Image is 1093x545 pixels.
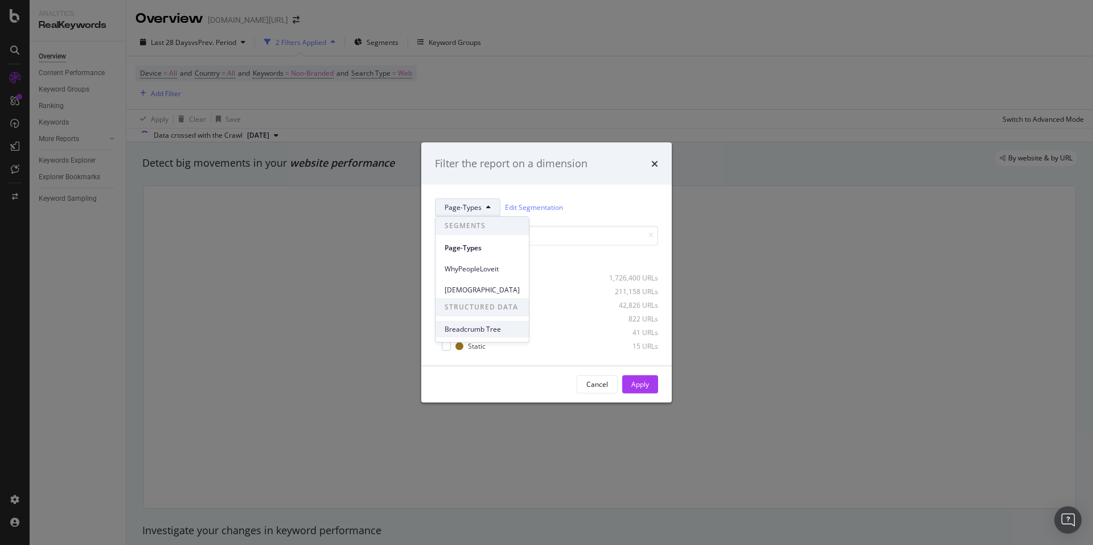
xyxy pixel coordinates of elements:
[468,341,486,351] div: Static
[602,328,658,337] div: 41 URLs
[602,341,658,351] div: 15 URLs
[421,143,672,403] div: modal
[445,324,520,335] span: Breadcrumb Tree
[435,198,500,216] button: Page-Types
[505,201,563,213] a: Edit Segmentation
[602,314,658,324] div: 822 URLs
[435,225,658,245] input: Search
[445,264,520,274] span: WhyPeopleLoveit
[435,156,587,171] div: Filter the report on a dimension
[602,300,658,310] div: 42,826 URLs
[631,379,649,389] div: Apply
[435,298,529,316] span: STRUCTURED DATA
[435,254,658,264] div: Select all data available
[1054,506,1082,534] div: Open Intercom Messenger
[622,375,658,393] button: Apply
[586,379,608,389] div: Cancel
[577,375,618,393] button: Cancel
[445,243,520,253] span: Page-Types
[651,156,658,171] div: times
[435,217,529,235] span: SEGMENTS
[602,273,658,283] div: 1,726,400 URLs
[445,203,482,212] span: Page-Types
[602,287,658,296] div: 211,158 URLs
[445,285,520,295] span: CanonTest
